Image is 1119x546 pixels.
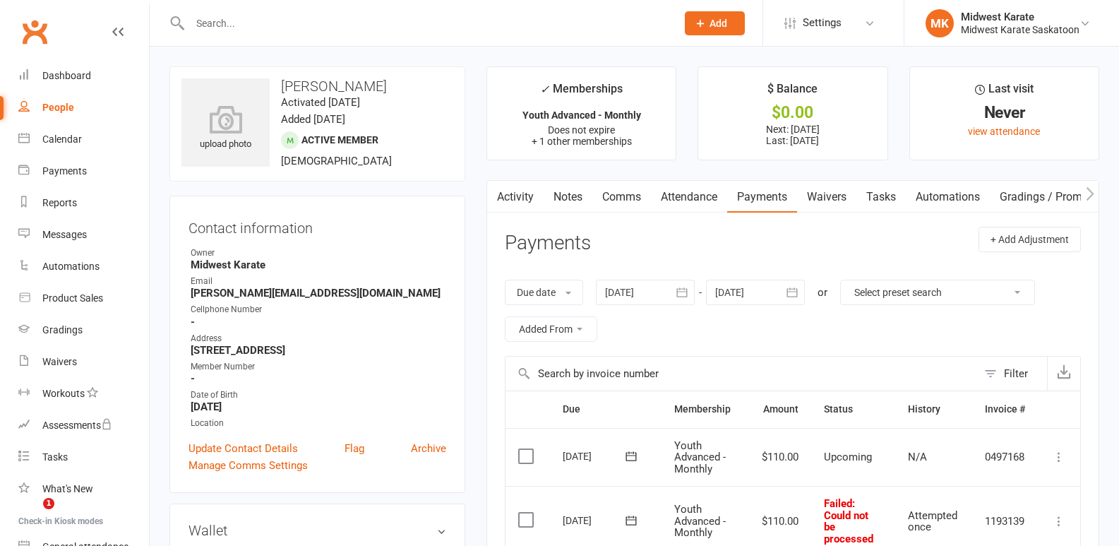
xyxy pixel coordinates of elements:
div: Waivers [42,356,77,367]
div: [DATE] [563,445,628,467]
div: [DATE] [563,509,628,531]
div: upload photo [181,105,270,152]
a: What's New [18,473,149,505]
th: Invoice # [972,391,1038,427]
button: Add [685,11,745,35]
th: Status [811,391,894,427]
a: Calendar [18,124,149,155]
a: Update Contact Details [189,440,298,457]
div: Product Sales [42,292,103,304]
div: MK [926,9,954,37]
div: Date of Birth [191,388,446,402]
div: Address [191,332,446,345]
div: Member Number [191,360,446,374]
div: Payments [42,165,87,177]
a: Gradings [18,314,149,346]
a: Automations [18,251,149,283]
th: Membership [662,391,749,427]
td: $110.00 [749,428,811,487]
strong: Midwest Karate [191,259,446,271]
strong: - [191,372,446,385]
strong: [STREET_ADDRESS] [191,344,446,357]
button: Filter [977,357,1047,391]
div: Memberships [540,80,623,106]
td: 0497168 [972,428,1038,487]
button: + Add Adjustment [979,227,1081,252]
input: Search by invoice number [505,357,977,391]
div: Gradings [42,324,83,336]
a: People [18,92,149,124]
h3: Wallet [189,523,446,538]
div: Reports [42,197,77,208]
span: Active member [301,134,378,146]
div: Workouts [42,388,85,399]
a: Attendance [651,181,727,213]
strong: [PERSON_NAME][EMAIL_ADDRESS][DOMAIN_NAME] [191,287,446,299]
strong: - [191,316,446,328]
div: Midwest Karate Saskatoon [961,23,1079,36]
button: Added From [505,316,597,342]
a: Tasks [18,441,149,473]
a: Workouts [18,378,149,410]
span: + 1 other memberships [532,136,632,147]
time: Added [DATE] [281,113,345,126]
div: Midwest Karate [961,11,1079,23]
a: Flag [345,440,364,457]
th: Amount [749,391,811,427]
a: Clubworx [17,14,52,49]
iframe: Intercom live chat [14,498,48,532]
button: Due date [505,280,583,305]
a: Notes [544,181,592,213]
a: Payments [727,181,797,213]
div: Filter [1004,365,1028,382]
span: Youth Advanced - Monthly [674,439,726,475]
a: Activity [487,181,544,213]
a: Archive [411,440,446,457]
div: Dashboard [42,70,91,81]
input: Search... [186,13,666,33]
i: ✓ [540,83,549,96]
strong: [DATE] [191,400,446,413]
div: Calendar [42,133,82,145]
a: Manage Comms Settings [189,457,308,474]
span: Add [710,18,727,29]
span: Youth Advanced - Monthly [674,503,726,539]
a: Reports [18,187,149,219]
a: Product Sales [18,283,149,314]
span: Upcoming [824,451,872,463]
div: People [42,102,74,113]
a: Tasks [856,181,906,213]
strong: Youth Advanced - Monthly [522,109,641,121]
span: N/A [908,451,927,463]
span: Settings [803,7,842,39]
span: Attempted once [908,509,957,534]
span: : Could not be processed [824,497,873,545]
div: Email [191,275,446,288]
div: Cellphone Number [191,303,446,316]
a: Comms [592,181,651,213]
span: [DEMOGRAPHIC_DATA] [281,155,392,167]
a: Waivers [797,181,856,213]
a: Automations [906,181,990,213]
a: Messages [18,219,149,251]
p: Next: [DATE] Last: [DATE] [711,124,874,146]
div: What's New [42,483,93,494]
div: Last visit [975,80,1034,105]
a: Payments [18,155,149,187]
a: Waivers [18,346,149,378]
th: History [895,391,972,427]
th: Due [550,391,662,427]
a: Dashboard [18,60,149,92]
h3: Contact information [189,215,446,236]
h3: Payments [505,232,591,254]
span: Failed [824,497,873,545]
span: Does not expire [548,124,615,136]
span: 1 [43,498,54,509]
div: or [818,284,827,301]
a: Assessments [18,410,149,441]
div: $ Balance [767,80,818,105]
div: Tasks [42,451,68,463]
div: Location [191,417,446,430]
div: $0.00 [711,105,874,120]
div: Assessments [42,420,112,431]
